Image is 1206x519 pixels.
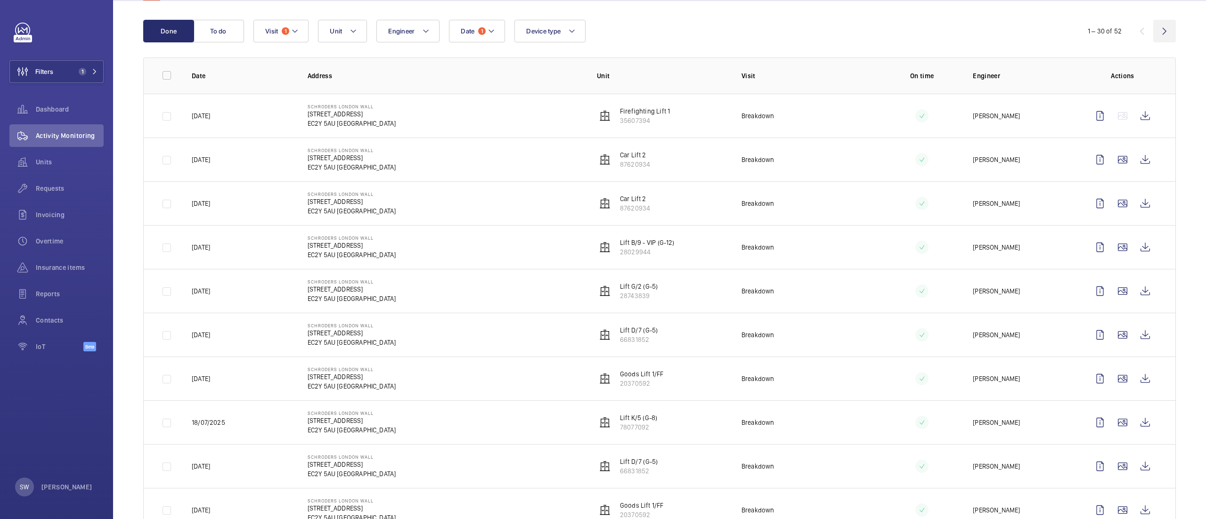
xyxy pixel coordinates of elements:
[192,71,293,81] p: Date
[620,116,670,125] p: 35607394
[308,279,396,284] p: Schroders London Wall
[742,111,774,121] p: Breakdown
[36,342,83,351] span: IoT
[35,67,53,76] span: Filters
[620,466,658,476] p: 66831852
[308,71,582,81] p: Address
[192,243,210,252] p: [DATE]
[449,20,505,42] button: Date1
[192,418,225,427] p: 18/07/2025
[599,110,611,122] img: elevator.svg
[265,27,278,35] span: Visit
[478,27,486,35] span: 1
[526,27,561,35] span: Device type
[388,27,415,35] span: Engineer
[973,199,1020,208] p: [PERSON_NAME]
[599,373,611,384] img: elevator.svg
[308,104,396,109] p: Schroders London Wall
[973,330,1020,340] p: [PERSON_NAME]
[973,505,1020,515] p: [PERSON_NAME]
[41,482,92,492] p: [PERSON_NAME]
[742,374,774,383] p: Breakdown
[83,342,96,351] span: Beta
[193,20,244,42] button: To do
[192,155,210,164] p: [DATE]
[599,285,611,297] img: elevator.svg
[973,286,1020,296] p: [PERSON_NAME]
[253,20,309,42] button: Visit1
[973,155,1020,164] p: [PERSON_NAME]
[308,469,396,478] p: EC2Y 5AU [GEOGRAPHIC_DATA]
[973,111,1020,121] p: [PERSON_NAME]
[36,263,104,272] span: Insurance items
[599,242,611,253] img: elevator.svg
[308,323,396,328] p: Schroders London Wall
[620,247,675,257] p: 28029944
[36,316,104,325] span: Contacts
[461,27,474,35] span: Date
[620,457,658,466] p: Lift D/7 (G-5)
[308,162,396,172] p: EC2Y 5AU [GEOGRAPHIC_DATA]
[620,203,650,213] p: 87620934
[308,284,396,294] p: [STREET_ADDRESS]
[973,374,1020,383] p: [PERSON_NAME]
[620,413,658,422] p: Lift K/5 (G-8)
[599,461,611,472] img: elevator.svg
[308,460,396,469] p: [STREET_ADDRESS]
[742,199,774,208] p: Breakdown
[886,71,958,81] p: On time
[282,27,289,35] span: 1
[742,155,774,164] p: Breakdown
[308,410,396,416] p: Schroders London Wall
[597,71,726,81] p: Unit
[308,235,396,241] p: Schroders London Wall
[376,20,440,42] button: Engineer
[308,153,396,162] p: [STREET_ADDRESS]
[308,191,396,197] p: Schroders London Wall
[36,289,104,299] span: Reports
[308,109,396,119] p: [STREET_ADDRESS]
[308,119,396,128] p: EC2Y 5AU [GEOGRAPHIC_DATA]
[308,366,396,372] p: Schroders London Wall
[308,338,396,347] p: EC2Y 5AU [GEOGRAPHIC_DATA]
[742,462,774,471] p: Breakdown
[620,335,658,344] p: 66831852
[742,243,774,252] p: Breakdown
[620,160,650,169] p: 87620934
[143,20,194,42] button: Done
[599,417,611,428] img: elevator.svg
[620,291,658,300] p: 28743839
[620,282,658,291] p: Lift G/2 (G-5)
[742,418,774,427] p: Breakdown
[308,206,396,216] p: EC2Y 5AU [GEOGRAPHIC_DATA]
[192,111,210,121] p: [DATE]
[9,60,104,83] button: Filters1
[330,27,342,35] span: Unit
[318,20,367,42] button: Unit
[308,416,396,425] p: [STREET_ADDRESS]
[742,71,871,81] p: Visit
[36,210,104,219] span: Invoicing
[192,199,210,208] p: [DATE]
[36,131,104,140] span: Activity Monitoring
[973,71,1074,81] p: Engineer
[620,369,664,379] p: Goods Lift 1/FF
[308,372,396,381] p: [STREET_ADDRESS]
[308,328,396,338] p: [STREET_ADDRESS]
[620,238,675,247] p: Lift B/9 - VIP (G-12)
[742,505,774,515] p: Breakdown
[620,106,670,116] p: Firefighting Lift 1
[79,68,86,75] span: 1
[1089,71,1157,81] p: Actions
[620,325,658,335] p: Lift D/7 (G-5)
[192,330,210,340] p: [DATE]
[620,422,658,432] p: 78077092
[308,197,396,206] p: [STREET_ADDRESS]
[36,236,104,246] span: Overtime
[36,157,104,167] span: Units
[742,286,774,296] p: Breakdown
[620,194,650,203] p: Car Lift 2
[308,381,396,391] p: EC2Y 5AU [GEOGRAPHIC_DATA]
[973,243,1020,252] p: [PERSON_NAME]
[742,330,774,340] p: Breakdown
